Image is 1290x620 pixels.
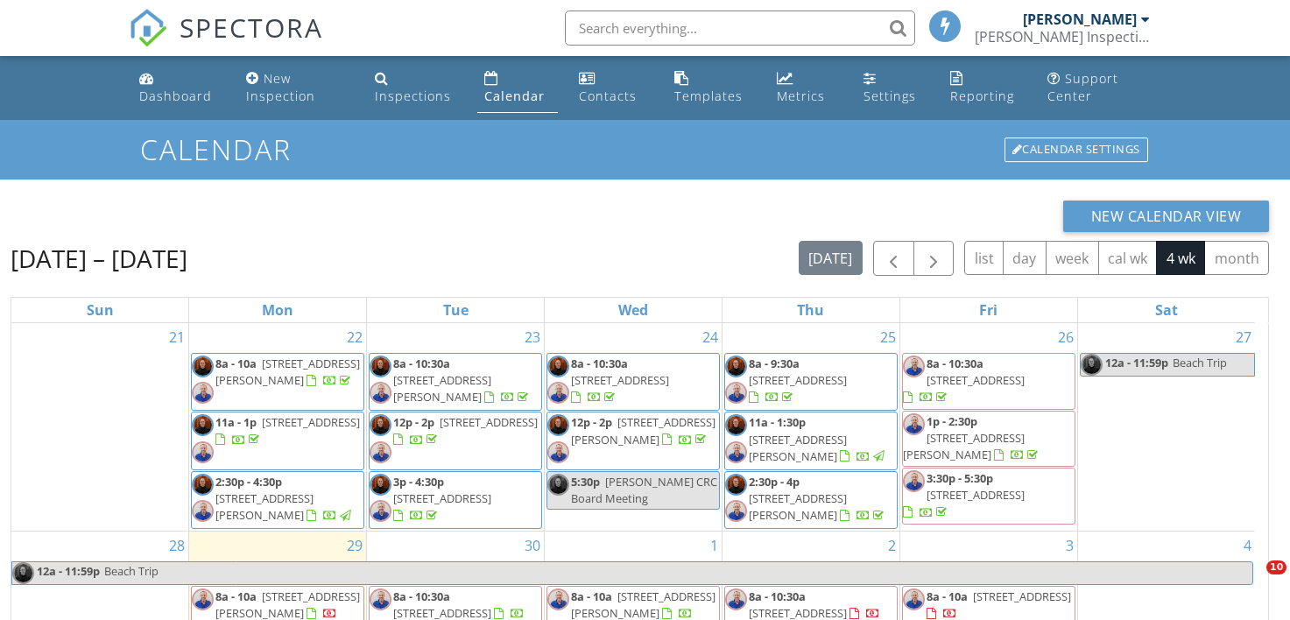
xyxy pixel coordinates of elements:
a: Go to September 21, 2025 [166,323,188,351]
img: resized_20220202_173638.jpeg [903,413,925,435]
span: 10 [1266,560,1286,574]
a: 8a - 9:30a [STREET_ADDRESS] [724,353,898,411]
div: Calendar [484,88,545,104]
a: Go to September 25, 2025 [877,323,899,351]
a: Go to September 30, 2025 [521,532,544,560]
span: [STREET_ADDRESS][PERSON_NAME] [215,356,360,388]
h1: Calendar [140,134,1150,165]
a: Metrics [770,63,842,113]
a: 2:30p - 4p [STREET_ADDRESS][PERSON_NAME] [749,474,887,523]
img: resized_20220202_173638.jpeg [192,382,214,404]
div: Templates [674,88,743,104]
td: Go to September 23, 2025 [367,323,545,532]
button: month [1204,241,1269,275]
a: 3p - 4:30p [STREET_ADDRESS] [369,471,542,529]
span: Beach Trip [1173,355,1227,370]
a: 8a - 10:30a [STREET_ADDRESS] [902,353,1075,410]
a: 2:30p - 4p [STREET_ADDRESS][PERSON_NAME] [724,471,898,529]
span: [PERSON_NAME] CRC Board Meeting [571,474,717,506]
a: 8a - 9:30a [STREET_ADDRESS] [749,356,847,405]
div: Inspections [375,88,451,104]
img: resized_20220202_173638.jpeg [370,500,391,522]
a: Go to September 27, 2025 [1232,323,1255,351]
span: 1p - 2:30p [927,413,977,429]
span: [STREET_ADDRESS] [262,414,360,430]
a: 8a - 10:30a [STREET_ADDRESS][PERSON_NAME] [369,353,542,411]
span: SPECTORA [180,9,323,46]
a: Monday [258,298,297,322]
img: resized_20220202_173638.jpeg [547,382,569,404]
iframe: Intercom live chat [1230,560,1272,602]
span: [STREET_ADDRESS][PERSON_NAME] [571,414,715,447]
a: 12p - 2p [STREET_ADDRESS][PERSON_NAME] [571,414,715,447]
a: Contacts [572,63,652,113]
button: Next [913,241,955,277]
img: resized_20220202_173638.jpeg [725,588,747,610]
a: Templates [667,63,756,113]
span: 8a - 9:30a [749,356,800,371]
a: Go to September 26, 2025 [1054,323,1077,351]
a: 8a - 10:30a [STREET_ADDRESS][PERSON_NAME] [393,356,532,405]
img: headshot_hi_res.jpg [192,414,214,436]
button: Previous [873,241,914,277]
img: headshot_hi_res.jpg [725,474,747,496]
img: resized_20220202_173638.jpeg [903,470,925,492]
img: resized_20220202_173638.jpeg [903,588,925,610]
span: [STREET_ADDRESS][PERSON_NAME] [749,490,847,523]
span: 8a - 10:30a [571,356,628,371]
img: headshot_hi_res.jpg [370,474,391,496]
span: 12p - 2p [393,414,434,430]
span: 8a - 10a [571,588,612,604]
img: resized_20220202_173638.jpeg [547,441,569,463]
span: 2:30p - 4:30p [215,474,282,490]
div: Support Center [1047,70,1118,104]
a: 3:30p - 5:30p [STREET_ADDRESS] [903,470,1025,519]
td: Go to September 25, 2025 [722,323,899,532]
img: headshot_hi_res.jpg [12,562,34,584]
img: headshot_hi_res.jpg [1081,354,1103,376]
span: [STREET_ADDRESS][PERSON_NAME] [393,372,491,405]
a: Sunday [83,298,117,322]
a: Dashboard [132,63,225,113]
button: New Calendar View [1063,201,1270,232]
a: Saturday [1152,298,1181,322]
img: resized_20220202_173638.jpeg [547,588,569,610]
a: Inspections [368,63,462,113]
a: New Inspection [239,63,355,113]
span: [STREET_ADDRESS] [393,490,491,506]
a: 8a - 10:30a [STREET_ADDRESS] [571,356,669,405]
td: Go to September 22, 2025 [189,323,367,532]
span: [STREET_ADDRESS] [571,372,669,388]
a: Wednesday [615,298,652,322]
div: Calendar Settings [1005,137,1148,162]
td: Go to September 26, 2025 [899,323,1077,532]
span: 8a - 10a [215,356,257,371]
span: 11a - 1:30p [749,414,806,430]
td: Go to September 21, 2025 [11,323,189,532]
a: 1p - 2:30p [STREET_ADDRESS][PERSON_NAME] [902,411,1075,468]
a: Support Center [1040,63,1157,113]
span: 8a - 10:30a [393,356,450,371]
a: 3:30p - 5:30p [STREET_ADDRESS] [902,468,1075,525]
img: headshot_hi_res.jpg [370,356,391,377]
span: Beach Trip [104,563,159,579]
a: 8a - 10:30a [STREET_ADDRESS] [546,353,720,411]
a: SPECTORA [129,24,323,60]
span: [STREET_ADDRESS] [927,487,1025,503]
a: Calendar [477,63,558,113]
span: 2:30p - 4p [749,474,800,490]
span: 8a - 10a [215,588,257,604]
img: resized_20220202_173638.jpeg [725,500,747,522]
div: Reporting [950,88,1014,104]
a: 12p - 2p [STREET_ADDRESS][PERSON_NAME] [546,412,720,469]
span: [STREET_ADDRESS] [927,372,1025,388]
a: 3p - 4:30p [STREET_ADDRESS] [393,474,491,523]
span: 8a - 10a [927,588,968,604]
a: Reporting [943,63,1026,113]
img: headshot_hi_res.jpg [370,414,391,436]
span: 12a - 11:59p [36,562,101,584]
a: 2:30p - 4:30p [STREET_ADDRESS][PERSON_NAME] [215,474,354,523]
a: Thursday [793,298,828,322]
a: 8a - 10a [STREET_ADDRESS][PERSON_NAME] [191,353,364,411]
div: Contacts [579,88,637,104]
